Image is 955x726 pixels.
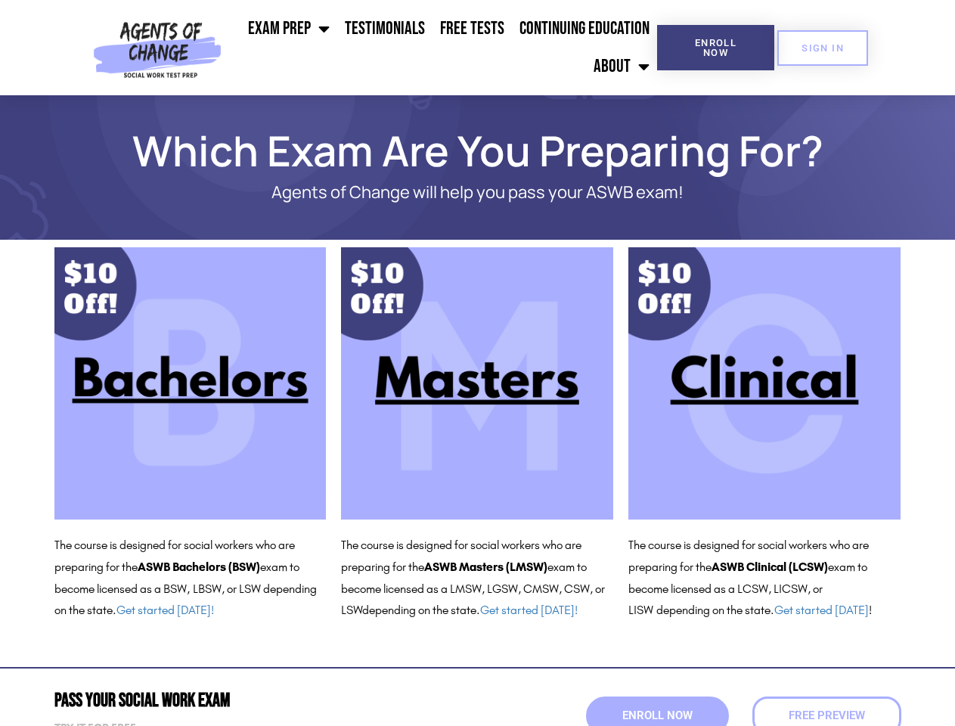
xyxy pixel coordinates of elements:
[107,183,848,202] p: Agents of Change will help you pass your ASWB exam!
[802,43,844,53] span: SIGN IN
[424,560,547,574] b: ASWB Masters (LMSW)
[337,10,433,48] a: Testimonials
[628,535,901,622] p: The course is designed for social workers who are preparing for the exam to become licensed as a ...
[586,48,657,85] a: About
[777,30,868,66] a: SIGN IN
[774,603,869,617] a: Get started [DATE]
[622,710,693,721] span: Enroll Now
[712,560,828,574] b: ASWB Clinical (LCSW)
[341,535,613,622] p: The course is designed for social workers who are preparing for the exam to become licensed as a ...
[240,10,337,48] a: Exam Prep
[656,603,771,617] span: depending on the state
[138,560,260,574] b: ASWB Bachelors (BSW)
[362,603,578,617] span: depending on the state.
[512,10,657,48] a: Continuing Education
[681,38,750,57] span: Enroll Now
[771,603,872,617] span: . !
[54,691,470,710] h2: Pass Your Social Work Exam
[116,603,214,617] a: Get started [DATE]!
[47,133,909,168] h1: Which Exam Are You Preparing For?
[228,10,657,85] nav: Menu
[789,710,865,721] span: Free Preview
[657,25,774,70] a: Enroll Now
[480,603,578,617] a: Get started [DATE]!
[433,10,512,48] a: Free Tests
[54,535,327,622] p: The course is designed for social workers who are preparing for the exam to become licensed as a ...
